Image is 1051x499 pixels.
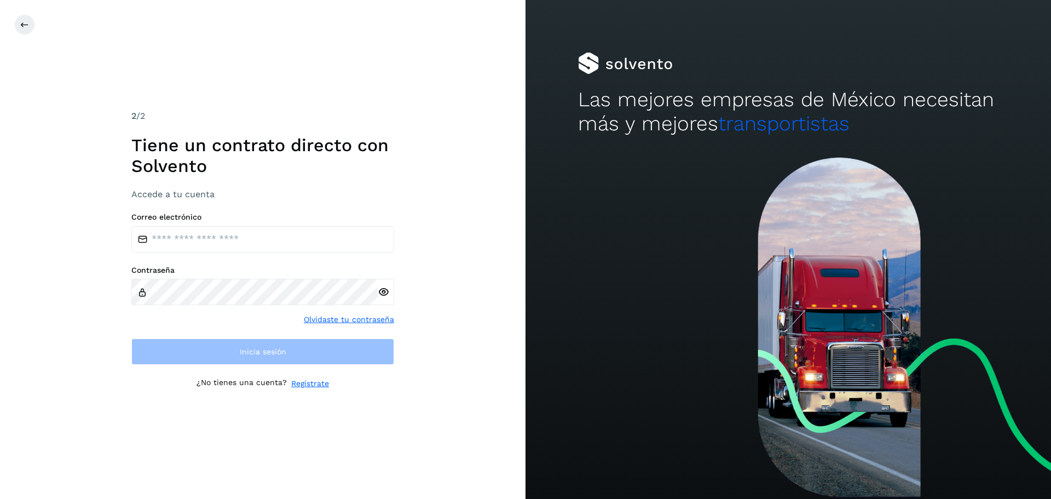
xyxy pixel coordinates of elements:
a: Regístrate [291,378,329,389]
a: Olvidaste tu contraseña [304,314,394,325]
label: Correo electrónico [131,213,394,222]
div: /2 [131,110,394,123]
button: Inicia sesión [131,339,394,365]
h2: Las mejores empresas de México necesitan más y mejores [578,88,998,136]
h1: Tiene un contrato directo con Solvento [131,135,394,177]
p: ¿No tienes una cuenta? [197,378,287,389]
span: Inicia sesión [240,348,286,355]
label: Contraseña [131,266,394,275]
h3: Accede a tu cuenta [131,189,394,199]
span: transportistas [718,112,850,135]
span: 2 [131,111,136,121]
